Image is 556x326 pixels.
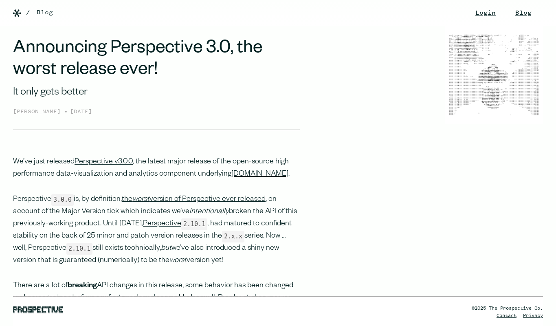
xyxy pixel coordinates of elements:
[13,108,64,117] div: [PERSON_NAME]
[189,208,229,216] em: intentionally
[13,39,300,82] h1: Announcing Perspective 3.0, the worst release ever!
[70,108,92,117] div: [DATE]
[37,8,53,18] a: Blog
[497,313,516,318] a: Contact
[161,244,171,253] em: but
[75,158,133,166] a: Perspective v3.0.0
[26,8,30,18] div: /
[122,196,266,204] a: theworstversion of Perspective ever released
[13,194,300,267] p: Perspective is, by definition, , on account of the Major Version tick which indicates we’ve broke...
[13,86,300,100] div: It only gets better
[132,196,149,204] em: worst
[181,218,207,230] code: 2.10.1
[66,243,92,255] code: 2.10.1
[51,194,74,206] code: 3.0.0
[472,305,543,312] div: ©2025 The Prospective Co.
[231,170,288,178] a: [DOMAIN_NAME]
[169,257,187,265] em: worst
[222,231,244,242] code: 2.x.x
[64,107,68,117] div: •
[143,220,207,228] a: Perspective2.10.1
[13,156,300,181] p: We’ve just released , the latest major release of the open-source high performance data-visualiza...
[523,313,543,318] a: Privacy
